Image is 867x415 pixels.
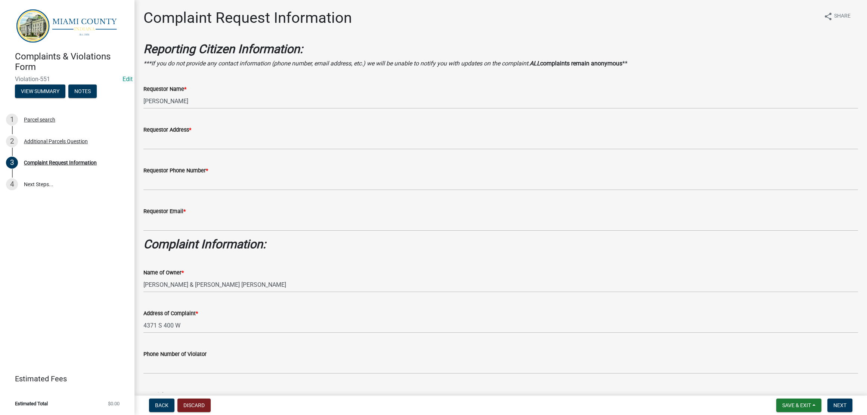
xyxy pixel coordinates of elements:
label: Name of Owner [143,270,184,276]
strong: ALL [530,60,540,67]
div: Parcel search [24,117,55,122]
button: Next [827,399,852,412]
span: Back [155,402,168,408]
div: 3 [6,157,18,169]
h4: Complaints & Violations Form [15,51,128,73]
div: 4 [6,178,18,190]
div: 1 [6,114,18,126]
span: Next [833,402,846,408]
i: ***If you do not provide any contact information (phone number, email address, etc.) we will be u... [143,60,528,67]
i: share [824,12,833,21]
label: Requestor Phone Number [143,168,208,173]
span: $0.00 [108,401,120,406]
img: Miami County, Indiana [15,8,123,43]
span: Share [834,12,851,21]
label: Requestor Email [143,209,186,214]
button: Notes [68,84,97,98]
strong: Complaint Information: [143,237,266,251]
button: Back [149,399,174,412]
a: Edit [123,76,133,83]
span: Save & Exit [782,402,811,408]
wm-modal-confirm: Summary [15,89,65,95]
a: Estimated Fees [6,371,123,386]
wm-modal-confirm: Edit Application Number [123,76,133,83]
span: Violation-551 [15,76,120,83]
div: Complaint Request Information [24,160,97,165]
div: Additional Parcels Question [24,139,88,144]
label: Complaint Date [143,393,183,398]
div: 2 [6,135,18,147]
strong: Reporting Citizen Information: [143,42,303,56]
wm-modal-confirm: Notes [68,89,97,95]
button: View Summary [15,84,65,98]
button: Save & Exit [776,399,821,412]
label: Phone Number of Violator [143,352,207,357]
label: Address of Complaint [143,311,198,316]
button: Discard [177,399,211,412]
strong: complaints remain anonymous [540,60,622,67]
h1: Complaint Request Information [143,9,352,27]
button: shareShare [818,9,857,24]
label: Requestor Address [143,127,191,133]
span: Estimated Total [15,401,48,406]
label: Requestor Name [143,87,186,92]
